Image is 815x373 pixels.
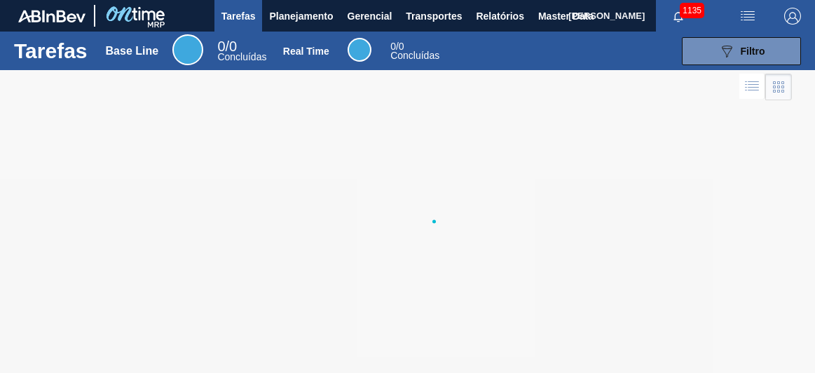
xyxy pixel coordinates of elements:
img: TNhmsLtSVTkK8tSr43FrP2fwEKptu5GPRR3wAAAABJRU5ErkJggg== [18,10,85,22]
span: Planejamento [269,8,333,25]
div: Base Line [106,45,159,57]
span: Gerencial [348,8,392,25]
div: Real Time [390,42,439,60]
h1: Tarefas [14,43,88,59]
span: / 0 [390,41,404,52]
span: 0 [390,41,396,52]
span: 0 [217,39,225,54]
div: Real Time [348,38,371,62]
span: Master Data [538,8,594,25]
span: Concluídas [217,51,266,62]
div: Base Line [217,41,266,62]
span: 1135 [680,3,704,18]
img: Logout [784,8,801,25]
div: Real Time [283,46,329,57]
span: Transportes [406,8,462,25]
span: Relatórios [476,8,523,25]
div: Base Line [172,34,203,65]
button: Filtro [682,37,801,65]
span: / 0 [217,39,237,54]
span: Concluídas [390,50,439,61]
span: Filtro [741,46,765,57]
button: Notificações [656,6,701,26]
img: userActions [739,8,756,25]
span: Tarefas [221,8,256,25]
